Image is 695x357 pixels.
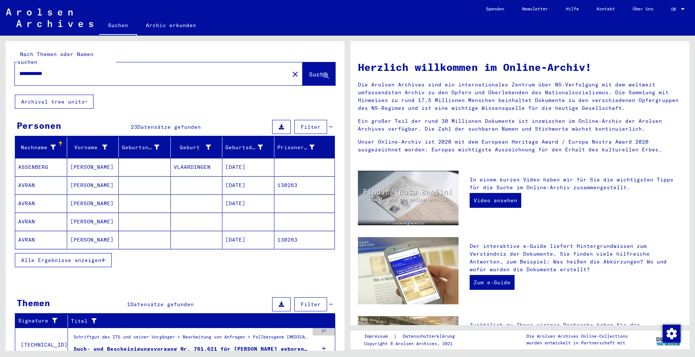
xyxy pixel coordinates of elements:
[15,213,67,230] mat-cell: AVRAN
[671,7,679,12] span: DE
[18,315,68,327] div: Signature
[225,144,263,151] div: Geburtsdatum
[67,158,119,176] mat-cell: [PERSON_NAME]
[225,141,274,153] div: Geburtsdatum
[655,330,682,349] img: yv_logo.png
[122,144,159,151] div: Geburtsname
[174,141,222,153] div: Geburt‏
[67,213,119,230] mat-cell: [PERSON_NAME]
[303,62,335,85] button: Suche
[358,117,682,133] p: Ein großer Teil der rund 30 Millionen Dokumente ist inzwischen im Online-Archiv der Arolsen Archi...
[71,317,317,325] div: Titel
[274,137,335,158] mat-header-cell: Prisoner #
[301,124,321,130] span: Filter
[171,158,223,176] mat-cell: VLAARDINGEN
[358,81,682,112] p: Die Arolsen Archives sind ein internationales Zentrum über NS-Verfolgung mit dem weltweit umfasse...
[358,237,459,304] img: eguide.jpg
[294,297,327,311] button: Filter
[15,194,67,212] mat-cell: AVRAN
[470,321,682,353] p: Zusätzlich zu Ihrer eigenen Recherche haben Sie die Möglichkeit, eine Anfrage an die Arolsen Arch...
[171,137,223,158] mat-header-cell: Geburt‏
[15,95,94,109] button: Archival tree units
[364,333,464,340] div: |
[18,141,67,153] div: Nachname
[130,301,194,308] span: Datensätze gefunden
[277,141,326,153] div: Prisoner #
[364,333,394,340] a: Impressum
[301,301,321,308] span: Filter
[70,144,108,151] div: Vorname
[119,137,171,158] mat-header-cell: Geburtsname
[17,51,94,65] mat-label: Nach Themen oder Namen suchen
[137,16,205,34] a: Archiv erkunden
[470,193,521,208] a: Video ansehen
[274,231,335,249] mat-cell: 130263
[364,340,464,347] p: Copyright © Arolsen Archives, 2021
[397,333,464,340] a: Datenschutzerklärung
[274,176,335,194] mat-cell: 130263
[294,120,327,134] button: Filter
[74,345,309,353] div: Such- und Bescheinigungsvorgang Nr. 761.621 für [PERSON_NAME] geboren [DEMOGRAPHIC_DATA]
[74,334,309,344] div: Schriftgut des ITS und seiner Vorgänger > Bearbeitung von Anfragen > Fallbezogene [MEDICAL_DATA] ...
[67,231,119,249] mat-cell: [PERSON_NAME]
[15,253,112,267] button: Alle Ergebnisse anzeigen
[291,70,300,79] mat-icon: close
[470,176,682,191] p: In einem kurzen Video haben wir für Sie die wichtigsten Tipps für die Suche im Online-Archiv zusa...
[17,119,61,132] div: Personen
[15,137,67,158] mat-header-cell: Nachname
[99,16,137,36] a: Suchen
[222,194,274,212] mat-cell: [DATE]
[358,59,682,75] h1: Herzlich willkommen im Online-Archiv!
[67,176,119,194] mat-cell: [PERSON_NAME]
[67,137,119,158] mat-header-cell: Vorname
[288,66,303,81] button: Clear
[222,137,274,158] mat-header-cell: Geburtsdatum
[313,328,335,335] div: 27
[127,301,130,308] span: 1
[222,176,274,194] mat-cell: [DATE]
[222,158,274,176] mat-cell: [DATE]
[122,141,170,153] div: Geburtsname
[358,171,459,225] img: video.jpg
[222,231,274,249] mat-cell: [DATE]
[71,315,326,327] div: Titel
[309,71,327,78] span: Suche
[663,325,681,343] img: Zustimmung ändern
[15,231,67,249] mat-cell: AVRAN
[137,124,201,130] span: Datensätze gefunden
[6,9,93,27] img: Arolsen_neg.svg
[17,296,50,309] div: Themen
[67,194,119,212] mat-cell: [PERSON_NAME]
[18,144,56,151] div: Nachname
[21,257,101,263] span: Alle Ergebnisse anzeigen
[358,138,682,154] p: Unser Online-Archiv ist 2020 mit dem European Heritage Award / Europa Nostra Award 2020 ausgezeic...
[470,242,682,274] p: Der interaktive e-Guide liefert Hintergrundwissen zum Verständnis der Dokumente. Sie finden viele...
[18,317,58,325] div: Signature
[70,141,119,153] div: Vorname
[131,124,137,130] span: 23
[277,144,315,151] div: Prisoner #
[470,275,515,290] a: Zum e-Guide
[15,176,67,194] mat-cell: AVRAN
[174,144,211,151] div: Geburt‏
[15,158,67,176] mat-cell: ASSENBERG
[526,340,628,346] p: wurden entwickelt in Partnerschaft mit
[526,333,628,340] p: Die Arolsen Archives Online-Collections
